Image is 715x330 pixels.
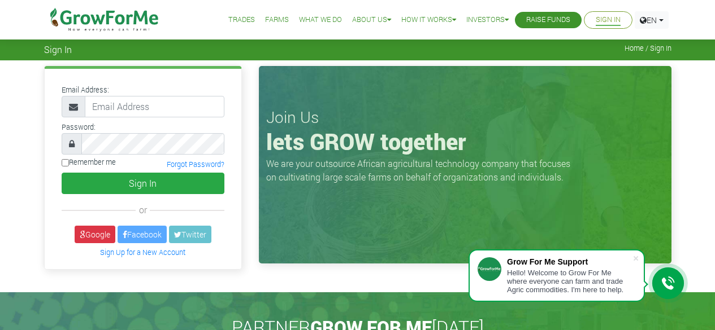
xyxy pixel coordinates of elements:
label: Email Address: [62,85,109,95]
input: Remember me [62,159,69,166]
a: Sign In [596,14,621,26]
a: Raise Funds [526,14,570,26]
a: Farms [265,14,289,26]
span: Home / Sign In [625,44,671,52]
button: Sign In [62,173,224,194]
div: Hello! Welcome to Grow For Me where everyone can farm and trade Agric commodities. I'm here to help. [507,269,632,294]
h3: Join Us [266,108,664,127]
label: Remember me [62,157,116,168]
h1: lets GROW together [266,128,664,155]
a: Trades [228,14,255,26]
label: Password: [62,122,96,133]
a: Forgot Password? [167,160,224,169]
p: We are your outsource African agricultural technology company that focuses on cultivating large s... [266,157,577,184]
a: Sign Up for a New Account [100,248,185,257]
a: EN [635,11,669,29]
a: About Us [352,14,391,26]
input: Email Address [85,96,224,117]
a: How it Works [401,14,456,26]
span: Sign In [44,44,72,55]
a: Google [75,226,115,243]
div: Grow For Me Support [507,257,632,266]
a: What We Do [299,14,342,26]
a: Investors [466,14,509,26]
div: or [62,203,224,217]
